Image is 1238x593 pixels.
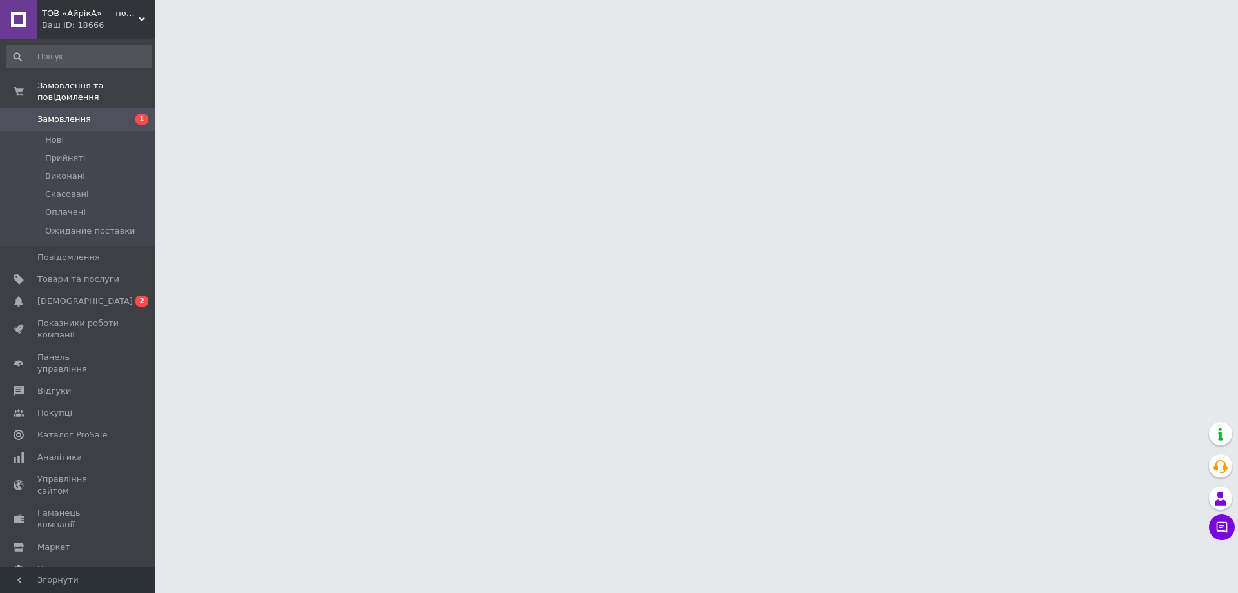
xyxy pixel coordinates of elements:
[42,8,139,19] span: ТОВ «АйрікА» — помічник вашої офісної техніки!
[37,80,155,103] span: Замовлення та повідомлення
[37,541,70,553] span: Маркет
[37,407,72,419] span: Покупці
[6,45,152,68] input: Пошук
[37,317,119,341] span: Показники роботи компанії
[45,152,85,164] span: Прийняті
[37,507,119,530] span: Гаманець компанії
[45,206,86,218] span: Оплачені
[37,114,91,125] span: Замовлення
[45,225,135,237] span: Ожидание поставки
[37,352,119,375] span: Панель управління
[135,114,148,125] span: 1
[37,563,103,575] span: Налаштування
[45,134,64,146] span: Нові
[45,188,89,200] span: Скасовані
[42,19,155,31] div: Ваш ID: 18666
[1209,514,1235,540] button: Чат з покупцем
[45,170,85,182] span: Виконані
[37,429,107,441] span: Каталог ProSale
[37,474,119,497] span: Управління сайтом
[135,296,148,307] span: 2
[37,385,71,397] span: Відгуки
[37,452,82,463] span: Аналітика
[37,252,100,263] span: Повідомлення
[37,274,119,285] span: Товари та послуги
[37,296,133,307] span: [DEMOGRAPHIC_DATA]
